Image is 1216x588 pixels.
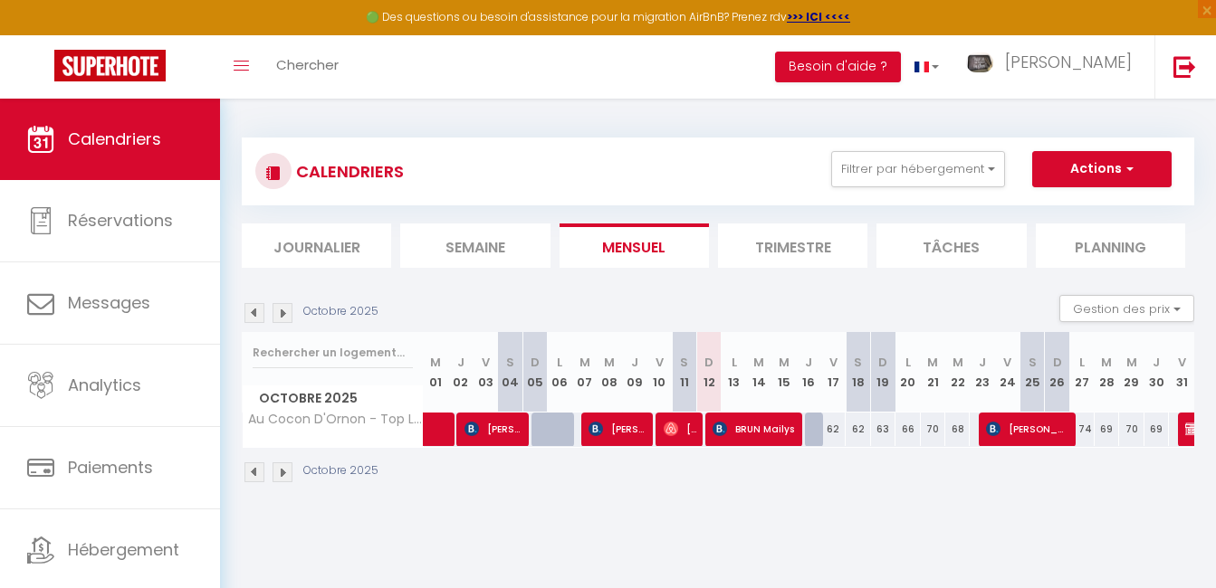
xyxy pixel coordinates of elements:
span: Au Cocon D'Ornon - Top Location [GEOGRAPHIC_DATA] [245,413,426,426]
th: 06 [548,332,572,413]
abbr: M [753,354,764,371]
abbr: J [805,354,812,371]
abbr: S [1029,354,1037,371]
li: Trimestre [718,223,867,268]
abbr: J [1153,354,1160,371]
div: 69 [1095,413,1119,446]
abbr: V [1003,354,1011,371]
abbr: M [1126,354,1137,371]
th: 24 [995,332,1020,413]
h3: CALENDRIERS [292,151,404,192]
span: [PERSON_NAME] [986,412,1068,446]
p: Octobre 2025 [303,462,378,479]
div: 63 [871,413,895,446]
abbr: L [732,354,737,371]
abbr: J [979,354,986,371]
th: 15 [771,332,796,413]
th: 16 [796,332,820,413]
button: Gestion des prix [1059,295,1194,322]
abbr: V [829,354,838,371]
div: 70 [921,413,945,446]
th: 02 [448,332,473,413]
th: 01 [424,332,448,413]
abbr: M [953,354,963,371]
span: Octobre 2025 [243,385,423,412]
a: Chercher [263,35,352,99]
p: Octobre 2025 [303,303,378,320]
abbr: M [430,354,441,371]
abbr: V [482,354,490,371]
div: 69 [1144,413,1169,446]
th: 31 [1169,332,1194,413]
span: BRUN Mailys [713,412,794,446]
abbr: J [631,354,638,371]
img: logout [1173,55,1196,78]
th: 25 [1020,332,1044,413]
th: 09 [622,332,646,413]
button: Filtrer par hébergement [831,151,1005,187]
abbr: D [878,354,887,371]
span: Paiements [68,456,153,479]
th: 14 [746,332,771,413]
li: Semaine [400,223,550,268]
th: 20 [895,332,920,413]
img: Super Booking [54,50,166,81]
abbr: M [604,354,615,371]
button: Besoin d'aide ? [775,52,901,82]
th: 29 [1119,332,1144,413]
li: Journalier [242,223,391,268]
div: 66 [895,413,920,446]
div: 62 [821,413,846,446]
th: 08 [598,332,622,413]
th: 03 [473,332,497,413]
th: 26 [1045,332,1069,413]
a: ... [PERSON_NAME] [953,35,1154,99]
div: 62 [846,413,870,446]
th: 23 [970,332,994,413]
strong: >>> ICI <<<< [787,9,850,24]
button: Actions [1032,151,1172,187]
abbr: V [656,354,664,371]
th: 12 [696,332,721,413]
th: 22 [945,332,970,413]
th: 30 [1144,332,1169,413]
th: 07 [572,332,597,413]
abbr: S [680,354,688,371]
abbr: M [1101,354,1112,371]
abbr: L [557,354,562,371]
th: 04 [498,332,522,413]
abbr: D [531,354,540,371]
input: Rechercher un logement... [253,337,413,369]
abbr: L [905,354,911,371]
span: Réservations [68,209,173,232]
th: 21 [921,332,945,413]
li: Planning [1036,223,1185,268]
abbr: D [1053,354,1062,371]
span: Messages [68,291,150,314]
span: [PERSON_NAME] [589,412,646,446]
span: [PERSON_NAME] [1005,51,1132,73]
abbr: V [1178,354,1186,371]
span: [PERSON_NAME] [464,412,522,446]
abbr: S [854,354,862,371]
li: Tâches [876,223,1026,268]
th: 19 [871,332,895,413]
span: Calendriers [68,128,161,150]
th: 10 [647,332,672,413]
abbr: S [506,354,514,371]
div: 70 [1119,413,1144,446]
th: 28 [1095,332,1119,413]
th: 13 [722,332,746,413]
span: Hébergement [68,538,179,561]
th: 11 [672,332,696,413]
th: 27 [1069,332,1094,413]
div: 68 [945,413,970,446]
div: 74 [1069,413,1094,446]
abbr: M [927,354,938,371]
img: ... [966,52,993,73]
abbr: L [1079,354,1085,371]
abbr: M [579,354,590,371]
li: Mensuel [560,223,709,268]
span: [PERSON_NAME] [664,412,696,446]
abbr: D [704,354,713,371]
